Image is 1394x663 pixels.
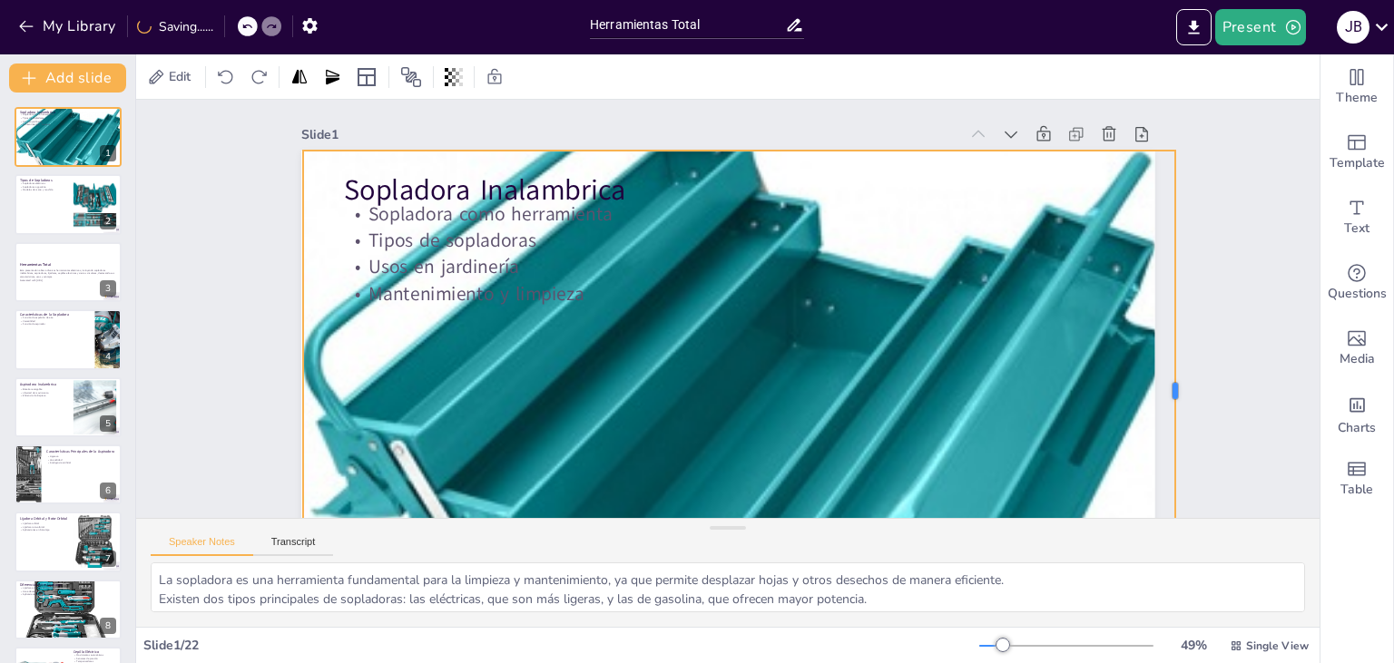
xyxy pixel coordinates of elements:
p: Movimientos automáticos [74,653,116,657]
p: Usos en jardinería [20,120,116,123]
div: Add ready made slides [1320,120,1393,185]
input: Insert title [590,12,785,38]
p: Versatilidad [46,458,116,462]
span: Template [1330,153,1385,173]
p: Función de aspirador [20,323,90,327]
p: Tipos de sopladoras [399,78,1112,414]
div: Saving...... [137,18,213,35]
div: 5 [15,377,122,437]
div: 49 % [1172,637,1215,654]
div: 7 [15,512,122,571]
p: Características Principales de la Aspiradora [46,449,116,454]
span: Text [1344,219,1369,239]
textarea: La sopladora es una herramienta fundamental para la limpieza y mantenimiento, ya que permite desp... [151,562,1305,612]
div: 6 [15,444,122,504]
div: J B [1337,11,1369,44]
div: 4 [100,348,116,365]
p: Sopladora como herramienta [20,113,116,117]
p: Lijadora orbital [20,522,68,526]
span: Position [400,66,422,88]
p: Aspiradora Inalambrica [20,381,68,386]
p: Libertad de movimiento [20,391,68,395]
div: Add charts and graphs [1320,381,1393,446]
button: Export to PowerPoint [1176,9,1212,45]
p: Lijadora orbital vs Roto-orbital [20,586,116,590]
div: Get real-time input from your audience [1320,250,1393,316]
p: Batería recargable [20,387,68,391]
p: Esta presentación abarca diversas herramientas eléctricas, incluyendo sopladoras inalámbricas, as... [20,268,116,278]
div: 8 [15,580,122,639]
p: Eficiencia de limpieza [20,394,68,397]
button: My Library [14,12,123,41]
span: Questions [1328,284,1387,304]
div: 7 [100,551,116,567]
p: Sensores de presión [74,657,116,660]
span: Theme [1336,88,1378,108]
div: 3 [100,280,116,297]
div: Add text boxes [1320,185,1393,250]
div: 1 [15,107,122,167]
div: Layout [352,63,381,92]
p: Sopladora Inalambrica [417,26,1135,375]
button: Present [1215,9,1306,45]
p: Inteligencia artificial [46,462,116,465]
div: Slide 1 / 22 [143,637,979,654]
div: 1 [100,145,116,161]
div: Add a table [1320,446,1393,512]
p: Tipos de Sopladoras [20,177,68,182]
span: Media [1340,349,1375,369]
p: Generated with [URL] [20,278,116,282]
div: Add images, graphics, shapes or video [1320,316,1393,381]
p: Cepillo Eléctrico [74,649,116,655]
span: Charts [1338,418,1376,438]
div: 8 [100,618,116,634]
div: 2 [15,174,122,234]
button: Transcript [253,536,334,556]
div: 5 [100,415,116,432]
span: Table [1340,480,1373,500]
p: Lijadora roto-orbital [20,525,68,529]
p: Lijadora Orbital y Roto-Orbital [20,516,68,522]
strong: Herramientas Total [20,262,51,267]
p: Mantenimiento y limpieza [378,126,1090,463]
p: Mantenimiento y limpieza [20,123,116,127]
div: 6 [100,483,116,499]
p: Usos en jardinería [388,102,1101,439]
p: Sopladoras eléctricas [20,181,68,185]
p: Sopladoras a gasolina [20,184,68,188]
button: Speaker Notes [151,536,253,556]
div: 2 [100,213,116,229]
p: Tipos de sopladoras [20,117,116,121]
p: Aplicaciones específicas [20,592,116,596]
span: Edit [165,68,194,85]
p: Aplicaciones en bricolaje [20,529,68,532]
p: Modelos de mano y mochila [20,188,68,191]
p: Uso adecuado [20,590,116,593]
p: Diferencias entre Lijadoras [20,581,116,587]
span: Single View [1246,639,1309,653]
div: 4 [15,309,122,369]
p: Versatilidad [20,319,90,323]
button: Add slide [9,63,126,93]
p: Ligereza [46,454,116,458]
p: Sopladora Inalambrica [20,110,116,115]
div: 3 [15,242,122,302]
p: Función de expulsión de aire [20,317,90,320]
p: Características de la Sopladora [20,312,90,317]
p: Sopladora como herramienta [410,54,1123,390]
div: Change the overall theme [1320,54,1393,120]
button: J B [1337,9,1369,45]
